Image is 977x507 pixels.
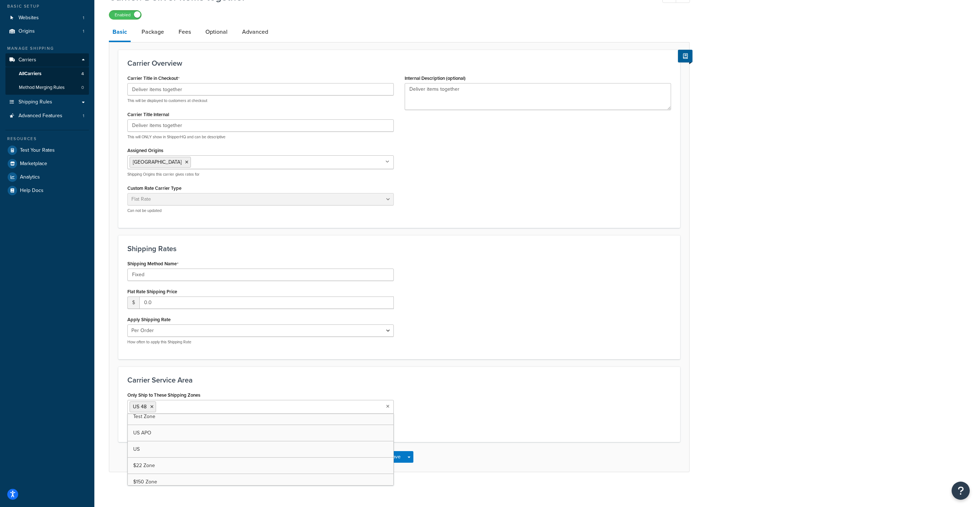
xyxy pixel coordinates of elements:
[19,15,39,21] span: Websites
[19,28,35,34] span: Origins
[20,161,47,167] span: Marketplace
[202,23,231,41] a: Optional
[5,109,89,123] a: Advanced Features1
[385,451,405,463] button: Save
[109,11,141,19] label: Enabled
[127,148,163,153] label: Assigned Origins
[127,112,169,117] label: Carrier Title Internal
[127,245,671,253] h3: Shipping Rates
[128,441,393,457] a: US
[127,289,177,294] label: Flat Rate Shipping Price
[127,185,181,191] label: Custom Rate Carrier Type
[81,85,84,91] span: 0
[5,11,89,25] a: Websites1
[175,23,195,41] a: Fees
[127,339,394,345] p: How often to apply this Shipping Rate
[405,75,466,81] label: Internal Description (optional)
[133,478,157,486] span: $150 Zone
[109,23,131,42] a: Basic
[5,171,89,184] a: Analytics
[5,81,89,94] a: Method Merging Rules0
[83,113,84,119] span: 1
[83,15,84,21] span: 1
[20,188,44,194] span: Help Docs
[5,109,89,123] li: Advanced Features
[127,392,200,398] label: Only Ship to These Shipping Zones
[5,11,89,25] li: Websites
[138,23,168,41] a: Package
[19,57,36,63] span: Carriers
[405,83,671,110] textarea: Deliver items together
[5,25,89,38] li: Origins
[5,81,89,94] li: Method Merging Rules
[20,174,40,180] span: Analytics
[83,28,84,34] span: 1
[20,147,55,154] span: Test Your Rates
[128,409,393,425] a: Test Zone
[81,71,84,77] span: 4
[133,413,155,420] span: Test Zone
[19,71,41,77] span: All Carriers
[5,67,89,81] a: AllCarriers4
[5,25,89,38] a: Origins1
[128,425,393,441] a: US APO
[127,134,394,140] p: This will ONLY show in ShipperHQ and can be descriptive
[952,482,970,500] button: Open Resource Center
[128,474,393,490] a: $150 Zone
[5,144,89,157] a: Test Your Rates
[127,75,180,81] label: Carrier Title in Checkout
[127,59,671,67] h3: Carrier Overview
[19,99,52,105] span: Shipping Rules
[133,403,147,410] span: US 48
[133,462,155,469] span: $22 Zone
[133,429,151,437] span: US APO
[133,158,181,166] span: [GEOGRAPHIC_DATA]
[678,50,692,62] button: Show Help Docs
[5,53,89,95] li: Carriers
[238,23,272,41] a: Advanced
[133,445,140,453] span: US
[128,458,393,474] a: $22 Zone
[5,3,89,9] div: Basic Setup
[127,376,671,384] h3: Carrier Service Area
[19,113,62,119] span: Advanced Features
[127,297,139,309] span: $
[5,53,89,67] a: Carriers
[127,208,394,213] p: Can not be updated
[127,172,394,177] p: Shipping Origins this carrier gives rates for
[127,317,171,322] label: Apply Shipping Rate
[5,184,89,197] a: Help Docs
[5,45,89,52] div: Manage Shipping
[127,261,179,267] label: Shipping Method Name
[5,95,89,109] a: Shipping Rules
[19,85,65,91] span: Method Merging Rules
[5,136,89,142] div: Resources
[5,157,89,170] a: Marketplace
[127,98,394,103] p: This will be displayed to customers at checkout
